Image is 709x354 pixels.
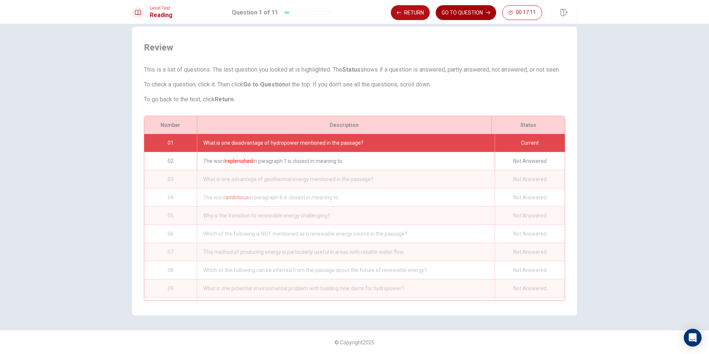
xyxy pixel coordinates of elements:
div: Not Answered [495,207,565,224]
div: This method of producing energy is particularly useful in areas with reliable water flow. [197,243,495,261]
button: 00:17:11 [502,5,542,20]
div: Not Answered [495,243,565,261]
div: 06 [144,225,197,243]
div: Not Answered [495,279,565,297]
p: This is a list of questions. The last question you looked at is highlighted. The shows if a quest... [144,65,565,74]
div: Description [197,116,491,134]
div: Not Answered [495,225,565,243]
div: Not Answered [495,261,565,279]
span: Level Test [150,6,172,11]
font: replenished [225,158,253,164]
div: Current [495,134,565,152]
button: Return [391,5,430,20]
div: 07 [144,243,197,261]
div: Not Answered [495,189,565,206]
p: To go back to the test, click . [144,95,565,104]
div: The word in paragraph 6 is closest in meaning to: [197,189,495,206]
div: What is one advantage of geothermal energy mentioned in the passage? [197,170,495,188]
div: Which of the following can be inferred from the passage about the future of renewable energy? [197,261,495,279]
div: Open Intercom Messenger [684,329,702,347]
h1: Reading [150,11,172,20]
span: © Copyright 2025 [334,340,375,345]
div: What is one disadvantage of hydropower mentioned in the passage? [197,134,495,152]
div: Which of the following is NOT mentioned as a renewable energy source in the passage? [197,225,495,243]
div: What is one potential environmental problem with building new dams for hydropower? [197,279,495,297]
span: Review [144,42,565,53]
p: To check a question, click it. Then click at the top. If you don't see all the questions, scroll ... [144,80,565,89]
strong: Status [342,66,360,73]
span: 00:17:11 [516,10,536,16]
div: Not Answered [495,152,565,170]
div: 04 [144,189,197,206]
strong: Go to Question [243,81,286,88]
button: GO TO QUESTION [436,5,496,20]
div: 05 [144,207,197,224]
div: Why is the transition to renewable energy challenging? [197,207,495,224]
div: The word in paragraph 1 is closest in meaning to: [197,152,495,170]
div: 02 [144,152,197,170]
div: Not Answered [495,170,565,188]
h1: Question 1 of 11 [232,8,278,17]
div: Select the 3 answer choices that best summarize the passage. [197,298,495,315]
div: Not Answered [495,298,565,315]
font: ambitious [225,194,249,200]
div: 08 [144,261,197,279]
div: 03 [144,170,197,188]
strong: Return [215,96,234,103]
div: 10 [144,298,197,315]
div: 09 [144,279,197,297]
div: 01 [144,134,197,152]
div: Status [491,116,565,134]
div: Number [144,116,197,134]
